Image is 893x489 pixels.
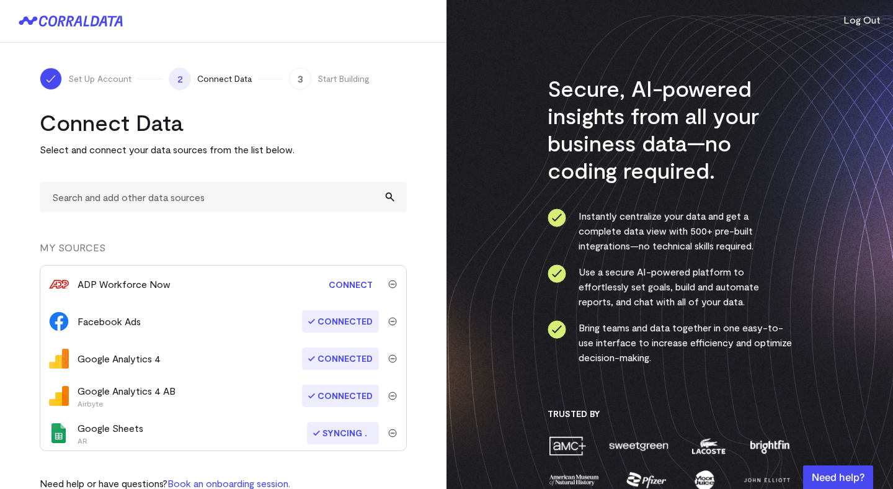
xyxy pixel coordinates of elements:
[289,68,311,90] span: 3
[302,310,379,333] span: Connected
[40,142,407,157] p: Select and connect your data sources from the list below.
[78,277,171,292] div: ADP Workforce Now
[318,73,370,85] span: Start Building
[40,109,407,136] h2: Connect Data
[548,209,793,253] li: Instantly centralize your data and get a complete data view with 500+ pre-built integrations—no t...
[78,436,143,446] p: AR
[197,73,252,85] span: Connect Data
[388,429,397,437] img: trash-40e54a27.svg
[548,264,566,283] img: ico-check-circle-4b19435c.svg
[608,435,670,457] img: sweetgreen-1d1fb32c.png
[388,392,397,400] img: trash-40e54a27.svg
[78,421,143,446] div: Google Sheets
[49,423,69,443] img: google_sheets-5a4bad8e.svg
[690,435,727,457] img: lacoste-7a6b0538.png
[49,280,69,289] img: adp_workforce_now-bfdfed5b.svg
[40,240,407,265] div: MY SOURCES
[548,74,793,184] h3: Secure, AI-powered insights from all your business data—no coding required.
[843,12,881,27] button: Log Out
[548,435,587,457] img: amc-0b11a8f1.png
[49,349,69,369] img: google_analytics_4-4ee20295.svg
[40,182,407,212] input: Search and add other data sources
[388,317,397,326] img: trash-40e54a27.svg
[548,209,566,227] img: ico-check-circle-4b19435c.svg
[302,348,379,370] span: Connected
[388,354,397,363] img: trash-40e54a27.svg
[747,435,792,457] img: brightfin-a251e171.png
[78,384,175,408] div: Google Analytics 4 AB
[167,477,290,489] a: Book an onboarding session.
[78,314,141,329] div: Facebook Ads
[68,73,131,85] span: Set Up Account
[307,422,379,444] span: Syncing
[548,408,793,419] h3: Trusted By
[388,280,397,289] img: trash-40e54a27.svg
[78,398,175,408] p: Airbyte
[322,273,379,296] a: Connect
[169,68,191,90] span: 2
[45,73,57,85] img: ico-check-white-5ff98cb1.svg
[302,385,379,407] span: Connected
[49,312,69,331] img: facebook_ads-56946ca1.svg
[548,264,793,309] li: Use a secure AI-powered platform to effortlessly set goals, build and automate reports, and chat ...
[548,320,793,365] li: Bring teams and data together in one easy-to-use interface to increase efficiency and optimize de...
[49,386,69,406] img: google_analytics_4-fc05114a.png
[78,351,161,366] div: Google Analytics 4
[548,320,566,339] img: ico-check-circle-4b19435c.svg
